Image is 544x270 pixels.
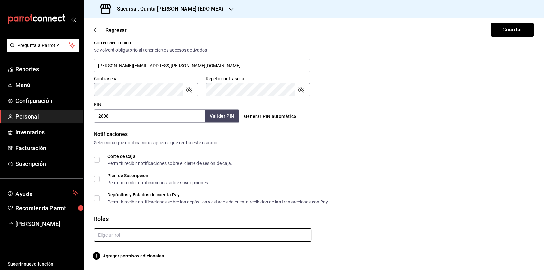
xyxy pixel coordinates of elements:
div: Se volverá obligatorio al tener ciertos accesos activados. [94,47,310,54]
span: Regresar [105,27,127,33]
a: Pregunta a Parrot AI [5,47,79,53]
div: Permitir recibir notificaciones sobre el cierre de sesión de caja. [107,161,232,166]
button: Generar PIN automático [241,111,299,122]
button: Guardar [491,23,534,37]
span: Pregunta a Parrot AI [17,42,69,49]
button: Regresar [94,27,127,33]
div: Depósitos y Estados de cuenta Pay [107,193,329,197]
input: 3 a 6 dígitos [94,109,205,123]
span: Recomienda Parrot [15,204,78,212]
label: Correo electrónico [94,40,310,45]
span: Ayuda [15,189,70,197]
div: Permitir recibir notificaciones sobre los depósitos y estados de cuenta recibidos de las transacc... [107,200,329,204]
span: [PERSON_NAME] [15,220,78,228]
button: open_drawer_menu [71,17,76,22]
span: Inventarios [15,128,78,137]
div: Selecciona que notificaciones quieres que reciba este usuario. [94,139,534,146]
span: Facturación [15,144,78,152]
span: Suscripción [15,159,78,168]
label: PIN [94,102,101,107]
span: Personal [15,112,78,121]
div: Permitir recibir notificaciones sobre suscripciones. [107,180,209,185]
button: Validar PIN [205,110,239,123]
span: Menú [15,81,78,89]
label: Repetir contraseña [206,76,310,81]
span: Sugerir nueva función [8,261,78,267]
span: Configuración [15,96,78,105]
input: Elige un rol [94,228,311,242]
button: Pregunta a Parrot AI [7,39,79,52]
span: Reportes [15,65,78,74]
div: Roles [94,214,534,223]
div: Notificaciones [94,130,534,138]
button: passwordField [297,86,305,94]
button: passwordField [185,86,193,94]
div: Corte de Caja [107,154,232,158]
label: Contraseña [94,76,198,81]
h3: Sucursal: Quinta [PERSON_NAME] (EDO MEX) [112,5,223,13]
button: Agregar permisos adicionales [94,252,164,260]
div: Plan de Suscripción [107,173,209,178]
